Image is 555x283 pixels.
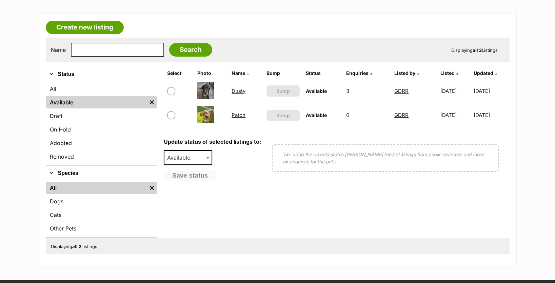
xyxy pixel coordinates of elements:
label: Update status of selected listings to: [164,138,261,145]
a: Listed [440,70,458,76]
a: Adopted [46,137,157,149]
a: Draft [46,110,157,122]
a: Name [232,70,249,76]
span: Available [306,112,327,118]
span: Available [306,88,327,94]
span: Bump [276,112,290,119]
div: Species [46,180,157,237]
input: Search [169,43,212,57]
td: [DATE] [438,79,473,103]
a: Cats [46,209,157,221]
a: Dogs [46,195,157,207]
span: Displaying Listings [51,244,97,249]
a: All [46,182,147,194]
th: Bump [264,68,302,79]
span: Bump [276,87,290,95]
a: Available [46,96,147,108]
td: 3 [343,79,391,103]
td: [DATE] [474,103,509,127]
button: Bump [266,110,300,121]
a: Create new listing [46,21,124,34]
a: Removed [46,150,157,163]
span: Displaying Listings [451,47,498,53]
a: Listed by [394,70,419,76]
th: Select [164,68,194,79]
strong: all 2 [473,47,482,53]
span: Name [232,70,245,76]
a: GDRR [394,88,409,94]
a: Other Pets [46,222,157,235]
button: Status [46,70,157,79]
a: On Hold [46,123,157,136]
a: Remove filter [147,182,157,194]
div: Status [46,81,157,165]
button: Bump [266,85,300,97]
th: Photo [195,68,228,79]
span: Listed [440,70,455,76]
span: translation missing: en.admin.listings.index.attributes.enquiries [346,70,369,76]
strong: all 2 [72,244,81,249]
td: [DATE] [474,79,509,103]
a: Dusty [232,88,245,94]
td: 0 [343,103,391,127]
label: Name [51,47,66,53]
td: [DATE] [438,103,473,127]
span: Available [164,150,213,165]
a: Patch [232,112,245,118]
p: Tip: using the on hold status [PERSON_NAME] the pet listings from public searches and close off e... [283,151,488,165]
a: Remove filter [147,96,157,108]
a: All [46,83,157,95]
a: Updated [474,70,497,76]
a: Enquiries [346,70,372,76]
th: Status [303,68,343,79]
span: Available [164,153,197,162]
span: Updated [474,70,493,76]
button: Save status [164,170,217,181]
button: Species [46,169,157,178]
span: Listed by [394,70,415,76]
a: GDRR [394,112,409,118]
